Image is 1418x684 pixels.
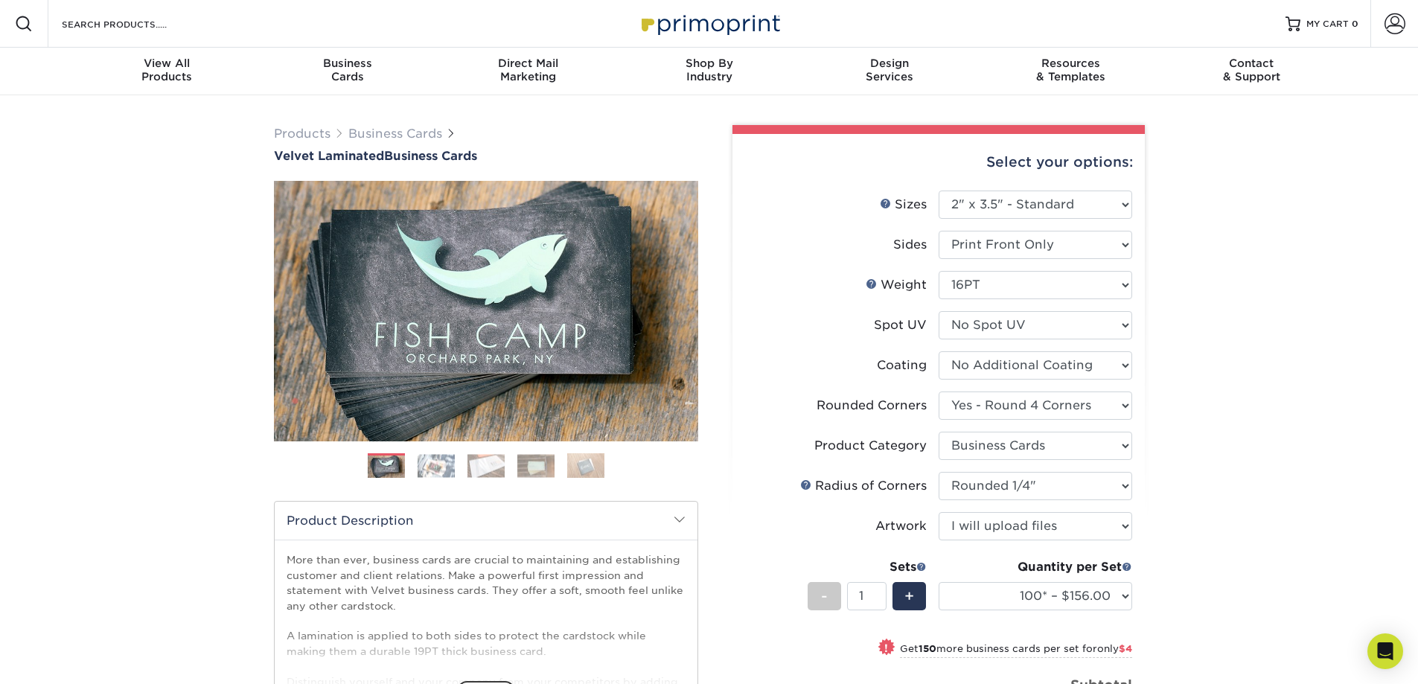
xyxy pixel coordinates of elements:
img: Velvet Laminated 01 [274,99,698,523]
a: Products [274,127,330,141]
div: Quantity per Set [939,558,1132,576]
div: Select your options: [744,134,1133,191]
span: only [1097,643,1132,654]
small: Get more business cards per set for [900,643,1132,658]
strong: 150 [919,643,936,654]
a: Velvet LaminatedBusiness Cards [274,149,698,163]
a: Direct MailMarketing [438,48,619,95]
img: Business Cards 02 [418,454,455,477]
img: Business Cards 05 [567,453,604,479]
span: 0 [1352,19,1358,29]
a: Shop ByIndustry [619,48,799,95]
div: Industry [619,57,799,83]
div: Product Category [814,437,927,455]
span: Velvet Laminated [274,149,384,163]
div: Cards [257,57,438,83]
div: Services [799,57,980,83]
a: View AllProducts [77,48,258,95]
div: Coating [877,357,927,374]
div: Spot UV [874,316,927,334]
span: View All [77,57,258,70]
span: Resources [980,57,1161,70]
div: Products [77,57,258,83]
a: Contact& Support [1161,48,1342,95]
a: BusinessCards [257,48,438,95]
div: Rounded Corners [817,397,927,415]
iframe: Google Customer Reviews [4,639,127,679]
div: & Templates [980,57,1161,83]
div: Sets [808,558,927,576]
div: Marketing [438,57,619,83]
span: + [904,585,914,607]
a: DesignServices [799,48,980,95]
a: Business Cards [348,127,442,141]
img: Business Cards 03 [467,454,505,477]
div: Radius of Corners [800,477,927,495]
a: Resources& Templates [980,48,1161,95]
h2: Product Description [275,502,697,540]
span: $4 [1119,643,1132,654]
img: Business Cards 04 [517,454,555,477]
div: Weight [866,276,927,294]
div: Sizes [880,196,927,214]
span: Shop By [619,57,799,70]
div: Artwork [875,517,927,535]
img: Business Cards 01 [368,448,405,485]
span: Business [257,57,438,70]
span: MY CART [1306,18,1349,31]
span: Design [799,57,980,70]
input: SEARCH PRODUCTS..... [60,15,205,33]
div: & Support [1161,57,1342,83]
span: ! [884,640,888,656]
span: - [821,585,828,607]
img: Primoprint [635,7,784,39]
h1: Business Cards [274,149,698,163]
div: Sides [893,236,927,254]
span: Direct Mail [438,57,619,70]
div: Open Intercom Messenger [1367,633,1403,669]
span: Contact [1161,57,1342,70]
